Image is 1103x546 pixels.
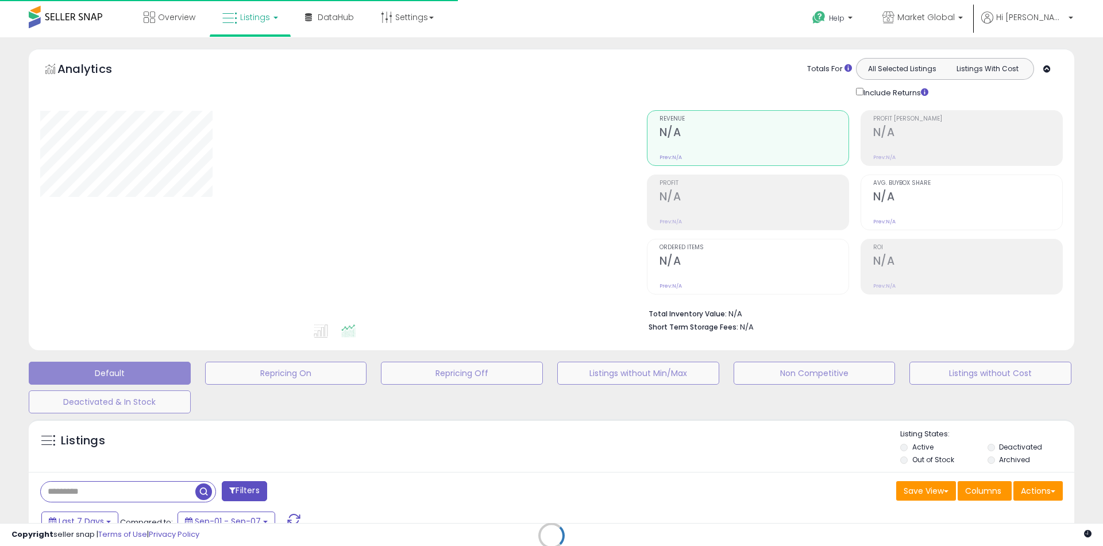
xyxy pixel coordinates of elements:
span: Market Global [897,11,955,23]
b: Short Term Storage Fees: [649,322,738,332]
small: Prev: N/A [873,218,896,225]
small: Prev: N/A [660,218,682,225]
li: N/A [649,306,1054,320]
a: Help [803,2,864,37]
span: Revenue [660,116,849,122]
button: Listings without Cost [909,362,1071,385]
h2: N/A [660,126,849,141]
span: Help [829,13,844,23]
button: Listings without Min/Max [557,362,719,385]
span: N/A [740,322,754,332]
h2: N/A [660,254,849,270]
div: Include Returns [847,86,942,99]
span: Listings [240,11,270,23]
small: Prev: N/A [873,154,896,161]
h2: N/A [873,190,1062,206]
span: Profit [660,180,849,187]
span: ROI [873,245,1062,251]
button: Deactivated & In Stock [29,390,191,413]
span: Hi [PERSON_NAME] [996,11,1065,23]
button: Default [29,362,191,385]
span: Avg. Buybox Share [873,180,1062,187]
b: Total Inventory Value: [649,309,727,319]
a: Hi [PERSON_NAME] [981,11,1073,37]
button: Repricing Off [381,362,543,385]
div: Totals For [807,64,852,75]
div: seller snap | | [11,529,199,540]
small: Prev: N/A [660,154,682,161]
h2: N/A [660,190,849,206]
button: Non Competitive [734,362,896,385]
button: All Selected Listings [859,61,945,76]
strong: Copyright [11,529,53,540]
span: DataHub [318,11,354,23]
i: Get Help [812,10,826,25]
span: Profit [PERSON_NAME] [873,116,1062,122]
small: Prev: N/A [873,282,896,289]
small: Prev: N/A [660,282,682,289]
span: Ordered Items [660,245,849,251]
button: Listings With Cost [944,61,1030,76]
span: Overview [158,11,195,23]
h5: Analytics [57,61,134,80]
h2: N/A [873,254,1062,270]
h2: N/A [873,126,1062,141]
button: Repricing On [205,362,367,385]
